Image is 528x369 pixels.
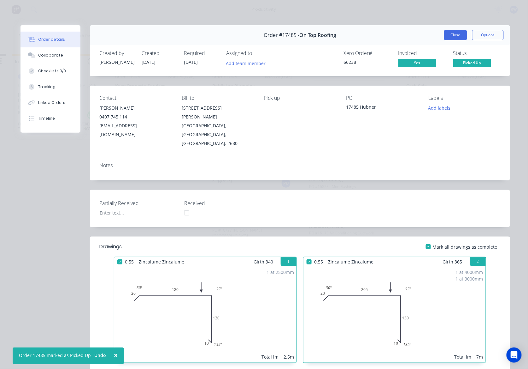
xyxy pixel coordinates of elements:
[398,59,436,67] span: Yes
[99,121,172,139] div: [EMAIL_ADDRESS][DOMAIN_NAME]
[99,104,172,139] div: [PERSON_NAME]0407 745 114[EMAIL_ADDRESS][DOMAIN_NAME]
[99,50,134,56] div: Created by
[114,266,296,363] div: 0201801301030º92º135º1 at 2500mmTotal lm2.5m
[142,59,155,65] span: [DATE]
[21,111,80,126] button: Timeline
[122,257,136,266] span: 0.55
[99,59,134,65] div: [PERSON_NAME]
[398,50,446,56] div: Invoiced
[184,50,219,56] div: Required
[99,199,178,207] label: Partially Received
[264,95,336,101] div: Pick up
[472,30,504,40] button: Options
[470,257,486,266] button: 2
[182,95,254,101] div: Bill to
[21,79,80,95] button: Tracking
[38,116,55,121] div: Timeline
[38,100,65,106] div: Linked Orders
[507,348,522,363] div: Open Intercom Messenger
[326,257,376,266] span: Zincalume Zincalume
[456,275,483,282] div: 1 at 3000mm
[453,50,501,56] div: Status
[226,59,269,67] button: Add team member
[303,266,486,363] div: 0202051301030º92º135º1 at 4000mm1 at 3000mmTotal lm7m
[19,352,91,359] div: Order 17485 marked as Picked Up
[281,257,296,266] button: 1
[299,32,336,38] span: On Top Roofing
[99,104,172,112] div: [PERSON_NAME]
[443,257,462,266] span: Girth 365
[182,104,254,121] div: [STREET_ADDRESS][PERSON_NAME]
[433,244,497,250] span: Mark all drawings as complete
[136,257,187,266] span: Zincalume Zincalume
[254,257,273,266] span: Girth 340
[428,95,501,101] div: Labels
[21,47,80,63] button: Collaborate
[21,63,80,79] button: Checklists 0/0
[223,59,269,67] button: Add team member
[261,354,279,360] div: Total lm
[182,104,254,148] div: [STREET_ADDRESS][PERSON_NAME][GEOGRAPHIC_DATA], [GEOGRAPHIC_DATA], [GEOGRAPHIC_DATA], 2680
[21,32,80,47] button: Order details
[38,68,66,74] div: Checklists 0/0
[444,30,467,40] button: Close
[453,59,491,67] span: Picked Up
[267,269,294,275] div: 1 at 2500mm
[114,351,118,360] span: ×
[184,59,198,65] span: [DATE]
[182,121,254,148] div: [GEOGRAPHIC_DATA], [GEOGRAPHIC_DATA], [GEOGRAPHIC_DATA], 2680
[38,52,63,58] div: Collaborate
[312,257,326,266] span: 0.55
[99,243,122,251] div: Drawings
[21,95,80,111] button: Linked Orders
[477,354,483,360] div: 7m
[346,95,418,101] div: PO
[453,59,491,68] button: Picked Up
[456,269,483,275] div: 1 at 4000mm
[99,95,172,101] div: Contact
[99,162,501,168] div: Notes
[455,354,472,360] div: Total lm
[226,50,289,56] div: Assigned to
[38,84,56,90] div: Tracking
[91,351,109,360] button: Undo
[425,104,454,112] button: Add labels
[108,348,124,363] button: Close
[264,32,299,38] span: Order #17485 -
[343,50,391,56] div: Xero Order #
[346,104,418,112] div: 17485 Hubner
[284,354,294,360] div: 2.5m
[184,199,263,207] label: Received
[99,112,172,121] div: 0407 745 114
[142,50,176,56] div: Created
[343,59,391,65] div: 66238
[38,37,65,42] div: Order details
